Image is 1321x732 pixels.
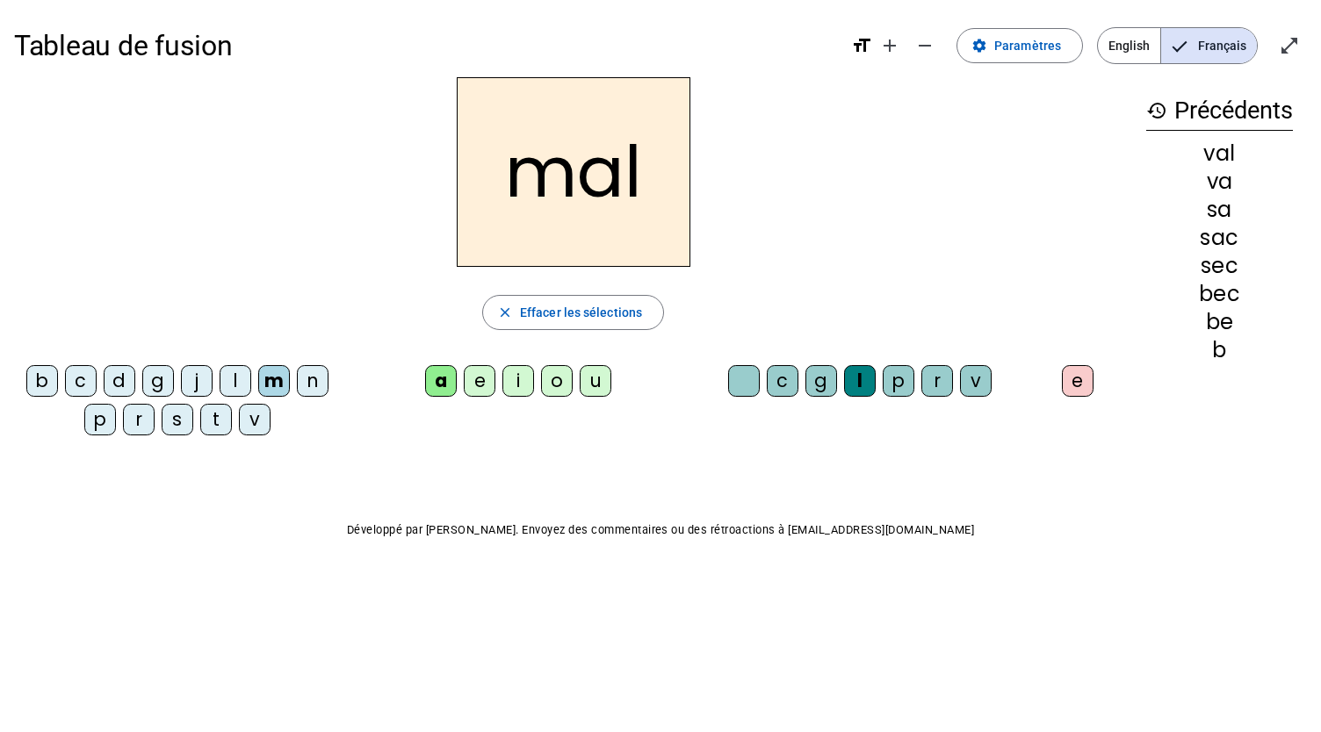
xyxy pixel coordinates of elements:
[258,365,290,397] div: m
[457,77,690,267] h2: mal
[464,365,495,397] div: e
[805,365,837,397] div: g
[502,365,534,397] div: i
[1272,28,1307,63] button: Entrer en plein écran
[1146,255,1293,276] div: sec
[123,404,155,435] div: r
[1146,171,1293,192] div: va
[14,520,1307,541] p: Développé par [PERSON_NAME]. Envoyez des commentaires ou des rétroactions à [EMAIL_ADDRESS][DOMAI...
[1161,28,1257,63] span: Français
[580,365,611,397] div: u
[425,365,457,397] div: a
[1146,312,1293,333] div: be
[65,365,97,397] div: c
[520,302,642,323] span: Effacer les sélections
[14,18,837,74] h1: Tableau de fusion
[851,35,872,56] mat-icon: format_size
[1097,27,1258,64] mat-button-toggle-group: Language selection
[1146,91,1293,131] h3: Précédents
[960,365,992,397] div: v
[200,404,232,435] div: t
[1098,28,1160,63] span: English
[482,295,664,330] button: Effacer les sélections
[872,28,907,63] button: Augmenter la taille de la police
[26,365,58,397] div: b
[883,365,914,397] div: p
[220,365,251,397] div: l
[239,404,271,435] div: v
[1146,283,1293,305] div: bec
[1146,143,1293,164] div: val
[767,365,798,397] div: c
[1279,35,1300,56] mat-icon: open_in_full
[541,365,573,397] div: o
[1146,100,1167,121] mat-icon: history
[994,35,1061,56] span: Paramètres
[104,365,135,397] div: d
[1146,227,1293,248] div: sac
[1146,199,1293,220] div: sa
[181,365,213,397] div: j
[162,404,193,435] div: s
[921,365,953,397] div: r
[142,365,174,397] div: g
[956,28,1083,63] button: Paramètres
[914,35,935,56] mat-icon: remove
[84,404,116,435] div: p
[1146,340,1293,361] div: b
[971,38,987,54] mat-icon: settings
[907,28,942,63] button: Diminuer la taille de la police
[879,35,900,56] mat-icon: add
[497,305,513,320] mat-icon: close
[844,365,876,397] div: l
[297,365,328,397] div: n
[1062,365,1094,397] div: e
